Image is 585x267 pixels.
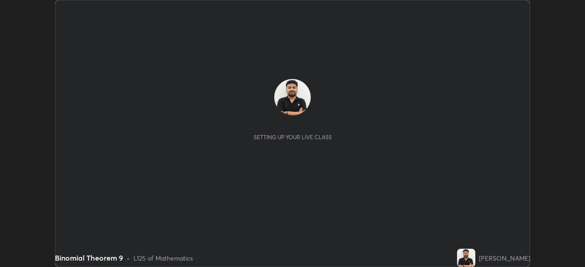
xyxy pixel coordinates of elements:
div: L125 of Mathematics [133,253,193,263]
div: Binomial Theorem 9 [55,252,123,263]
img: a9ba632262ef428287db51fe8869eec0.jpg [457,249,475,267]
img: a9ba632262ef428287db51fe8869eec0.jpg [274,79,311,115]
div: [PERSON_NAME] [479,253,530,263]
div: • [127,253,130,263]
div: Setting up your live class [254,134,332,141]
